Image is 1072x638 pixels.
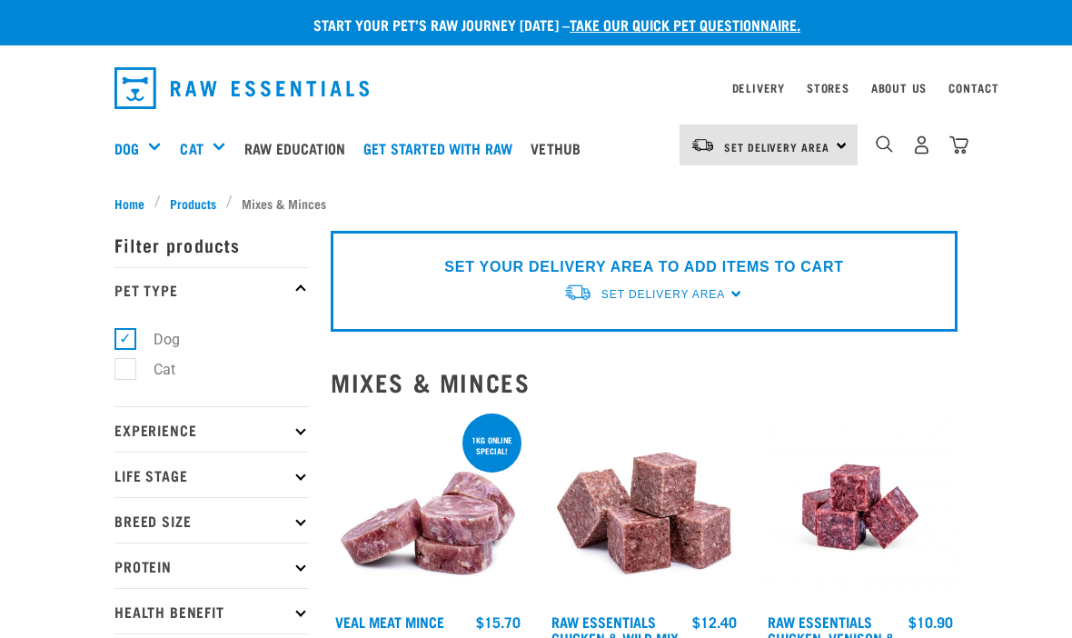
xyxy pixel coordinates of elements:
a: Raw Education [240,112,359,184]
p: Protein [114,543,309,588]
p: Experience [114,406,309,452]
a: Cat [180,137,203,159]
label: Dog [124,328,187,351]
img: Raw Essentials Logo [114,67,369,109]
div: $10.90 [908,613,953,630]
a: Get started with Raw [359,112,526,184]
img: Pile Of Cubed Chicken Wild Meat Mix [547,410,741,604]
img: user.png [912,135,931,155]
img: home-icon-1@2x.png [876,135,893,153]
p: Health Benefit [114,588,309,633]
img: Chicken Venison mix 1655 [763,410,958,604]
img: van-moving.png [563,283,592,302]
a: take our quick pet questionnaire. [570,20,800,28]
label: Cat [124,358,183,381]
a: Stores [807,85,849,91]
a: Home [114,194,154,213]
a: Products [161,194,226,213]
div: $15.70 [476,613,521,630]
p: Filter products [114,222,309,267]
div: $12.40 [692,613,737,630]
a: Contact [948,85,999,91]
img: van-moving.png [690,137,715,154]
a: Delivery [732,85,785,91]
span: Set Delivery Area [724,144,829,150]
p: SET YOUR DELIVERY AREA TO ADD ITEMS TO CART [444,256,843,278]
span: Set Delivery Area [601,288,725,301]
p: Pet Type [114,267,309,313]
span: Products [170,194,216,213]
img: 1160 Veal Meat Mince Medallions 01 [331,410,525,604]
div: 1kg online special! [462,426,521,464]
a: About Us [871,85,927,91]
p: Breed Size [114,497,309,543]
a: Dog [114,137,139,159]
nav: breadcrumbs [114,194,958,213]
span: Home [114,194,144,213]
img: home-icon@2x.png [949,135,968,155]
a: Veal Meat Mince [335,617,444,625]
a: Vethub [526,112,594,184]
h2: Mixes & Minces [331,368,958,396]
p: Life Stage [114,452,309,497]
nav: dropdown navigation [100,60,972,116]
